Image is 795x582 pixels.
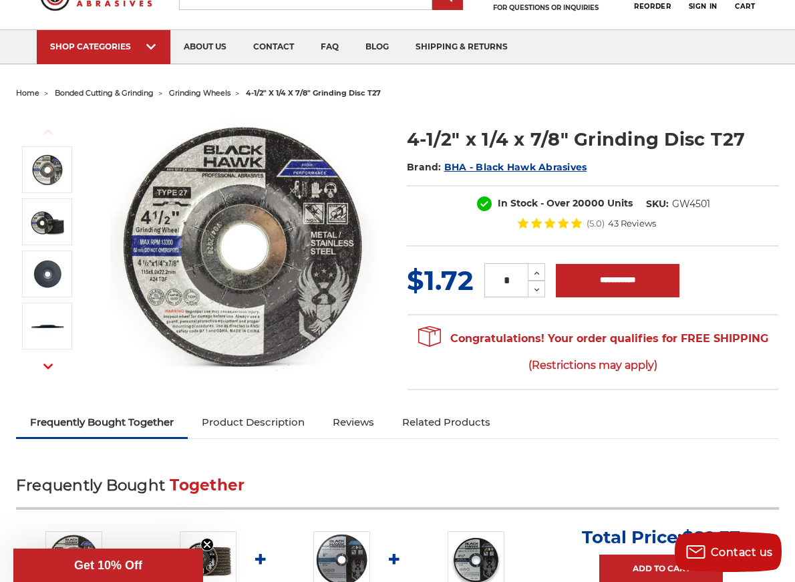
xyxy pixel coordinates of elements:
[170,30,240,64] a: about us
[689,2,718,11] span: Sign In
[682,527,740,548] span: $82.37
[319,408,388,437] a: Reviews
[402,30,521,64] a: shipping & returns
[407,161,442,173] span: Brand:
[711,546,773,559] span: Contact us
[646,197,669,211] dt: SKU:
[31,257,64,291] img: back of grinding disk
[540,197,570,209] span: - Over
[582,527,740,548] p: Total Price:
[200,538,214,551] button: Close teaser
[483,3,608,12] p: FOR QUESTIONS OR INQUIRIES
[74,559,142,572] span: Get 10% Off
[675,532,782,572] button: Contact us
[418,352,768,378] span: (Restrictions may apply)
[110,112,377,380] img: BHA grinding wheels for 4.5 inch angle grinder
[407,126,779,152] h1: 4-1/2" x 1/4 x 7/8" Grinding Disc T27
[50,41,157,51] div: SHOP CATEGORIES
[573,197,605,209] span: 20000
[13,549,203,582] div: Get 10% OffClose teaser
[607,197,633,209] span: Units
[407,264,474,297] span: $1.72
[735,2,755,11] span: Cart
[246,88,381,98] span: 4-1/2" x 1/4 x 7/8" grinding disc t27
[31,316,64,337] img: 1/4" thickness of BHA grinding wheels
[388,408,504,437] a: Related Products
[608,219,656,228] span: 43 Reviews
[188,408,319,437] a: Product Description
[418,325,768,379] span: Congratulations! Your order qualifies for FREE SHIPPING
[16,88,39,98] a: home
[16,476,165,494] span: Frequently Bought
[587,219,605,228] span: (5.0)
[498,197,538,209] span: In Stock
[444,161,587,173] a: BHA - Black Hawk Abrasives
[169,88,230,98] a: grinding wheels
[634,2,671,11] span: Reorder
[55,88,154,98] a: bonded cutting & grinding
[307,30,352,64] a: faq
[32,352,64,381] button: Next
[240,30,307,64] a: contact
[32,118,64,146] button: Previous
[170,476,245,494] span: Together
[31,205,64,239] img: 4-1/2" x 1/4" grinding discs
[352,30,402,64] a: blog
[16,408,188,437] a: Frequently Bought Together
[672,197,710,211] dd: GW4501
[31,153,64,186] img: BHA grinding wheels for 4.5 inch angle grinder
